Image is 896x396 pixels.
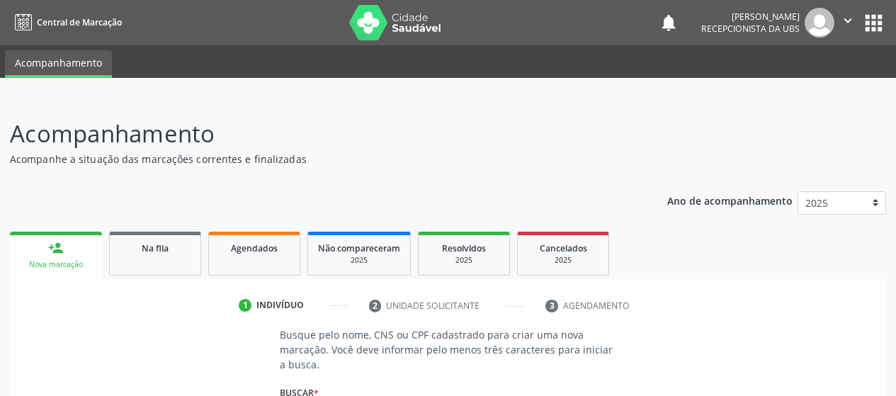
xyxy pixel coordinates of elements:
p: Busque pelo nome, CNS ou CPF cadastrado para criar uma nova marcação. Você deve informar pelo men... [280,327,617,372]
div: 2025 [528,255,599,266]
span: Na fila [142,242,169,254]
div: Nova marcação [20,259,92,270]
img: img [805,8,834,38]
div: person_add [48,240,64,256]
button: notifications [659,13,679,33]
a: Central de Marcação [10,11,122,34]
span: Resolvidos [442,242,486,254]
p: Acompanhamento [10,116,623,152]
span: Agendados [231,242,278,254]
button: apps [861,11,886,35]
i:  [840,13,856,28]
div: 1 [239,299,251,312]
div: [PERSON_NAME] [701,11,800,23]
button:  [834,8,861,38]
div: Indivíduo [256,299,304,312]
span: Central de Marcação [37,16,122,28]
div: 2025 [429,255,499,266]
a: Acompanhamento [5,50,112,78]
span: Cancelados [540,242,587,254]
p: Acompanhe a situação das marcações correntes e finalizadas [10,152,623,166]
span: Recepcionista da UBS [701,23,800,35]
div: 2025 [318,255,400,266]
span: Não compareceram [318,242,400,254]
p: Ano de acompanhamento [667,191,793,209]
